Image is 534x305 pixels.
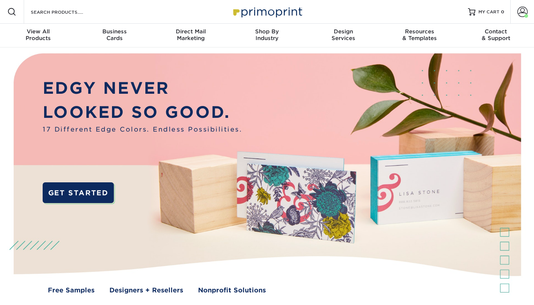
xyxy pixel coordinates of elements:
[305,28,382,42] div: Services
[109,285,183,295] a: Designers + Resellers
[76,28,153,42] div: Cards
[76,24,153,47] a: BusinessCards
[30,7,102,16] input: SEARCH PRODUCTS.....
[198,285,266,295] a: Nonprofit Solutions
[229,24,305,47] a: Shop ByIndustry
[501,9,504,14] span: 0
[458,24,534,47] a: Contact& Support
[458,28,534,35] span: Contact
[76,28,153,35] span: Business
[43,125,242,134] span: 17 Different Edge Colors. Endless Possibilities.
[152,24,229,47] a: Direct MailMarketing
[478,9,500,15] span: MY CART
[305,28,382,35] span: Design
[230,4,304,20] img: Primoprint
[382,24,458,47] a: Resources& Templates
[229,28,305,42] div: Industry
[382,28,458,42] div: & Templates
[229,28,305,35] span: Shop By
[48,285,95,295] a: Free Samples
[43,76,242,100] p: EDGY NEVER
[382,28,458,35] span: Resources
[152,28,229,35] span: Direct Mail
[43,182,113,203] a: GET STARTED
[43,100,242,125] p: LOOKED SO GOOD.
[305,24,382,47] a: DesignServices
[152,28,229,42] div: Marketing
[458,28,534,42] div: & Support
